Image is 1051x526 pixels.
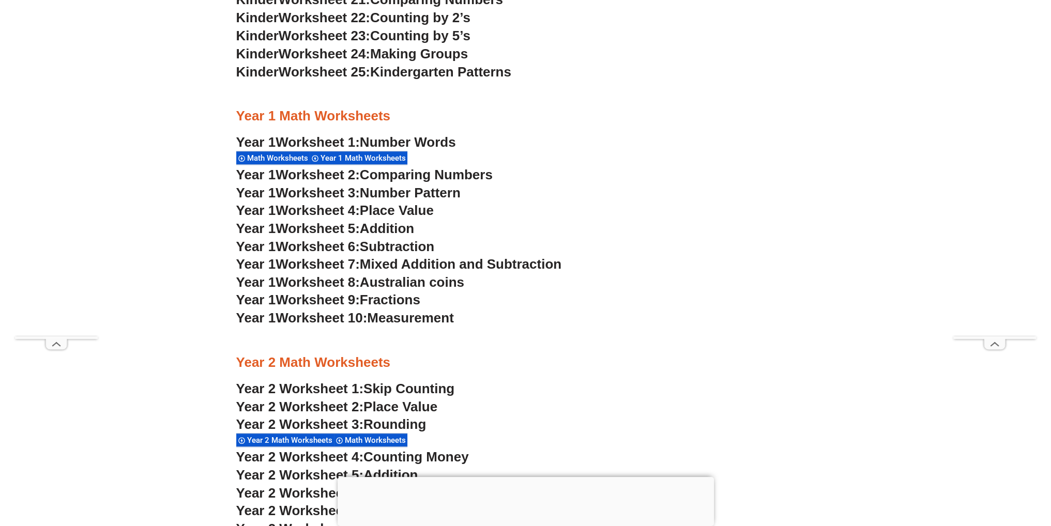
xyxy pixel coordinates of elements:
span: Worksheet 25: [279,64,370,80]
span: Worksheet 22: [279,10,370,25]
span: Fractions [360,292,420,307]
span: Making Groups [370,46,468,61]
a: Year 2 Worksheet 3:Rounding [236,416,427,432]
a: Year 2 Worksheet 5:Addition [236,467,418,483]
span: Counting Money [363,449,469,465]
span: Number Pattern [360,185,461,200]
div: Year 1 Math Worksheets [310,151,407,165]
span: Worksheet 1: [276,134,360,150]
div: Year 2 Math Worksheets [236,433,334,447]
span: Measurement [367,310,454,326]
span: Math Worksheets [345,436,409,445]
a: Year 1Worksheet 7:Mixed Addition and Subtraction [236,256,562,272]
span: Worksheet 8: [276,274,360,290]
a: Year 1Worksheet 6:Subtraction [236,239,435,254]
a: Year 1Worksheet 4:Place Value [236,203,434,218]
span: Subtraction [360,239,434,254]
h3: Year 1 Math Worksheets [236,107,815,125]
span: Rounding [363,416,426,432]
span: Skip Counting [363,381,454,396]
a: Year 1Worksheet 2:Comparing Numbers [236,167,493,182]
div: Math Worksheets [334,433,407,447]
div: Math Worksheets [236,151,310,165]
span: Comparing Numbers [360,167,493,182]
a: Year 1Worksheet 10:Measurement [236,310,454,326]
span: Worksheet 2: [276,167,360,182]
span: Worksheet 6: [276,239,360,254]
a: Year 2 Worksheet 2:Place Value [236,399,438,414]
span: Place Value [363,399,437,414]
span: Kinder [236,10,279,25]
a: Year 1Worksheet 8:Australian coins [236,274,464,290]
span: Kinder [236,46,279,61]
span: Year 2 Worksheet 7: [236,503,364,518]
span: Year 2 Worksheet 1: [236,381,364,396]
span: Number Words [360,134,456,150]
a: Year 1Worksheet 9:Fractions [236,292,420,307]
a: Year 1Worksheet 5:Addition [236,221,415,236]
span: Year 2 Worksheet 6: [236,485,364,501]
span: Kindergarten Patterns [370,64,511,80]
iframe: Advertisement [953,26,1036,336]
span: Year 2 Worksheet 5: [236,467,364,483]
span: Worksheet 3: [276,185,360,200]
span: Worksheet 24: [279,46,370,61]
a: Year 2 Worksheet 6:Subtraction [236,485,438,501]
span: Math Worksheets [247,153,311,163]
span: Year 2 Math Worksheets [247,436,336,445]
span: Year 1 Math Worksheets [321,153,409,163]
span: Australian coins [360,274,464,290]
span: Kinder [236,64,279,80]
span: Counting by 2’s [370,10,470,25]
span: Worksheet 5: [276,221,360,236]
span: Addition [360,221,414,236]
a: Year 2 Worksheet 4:Counting Money [236,449,469,465]
span: Counting by 5’s [370,28,470,43]
span: Mixed Addition and Subtraction [360,256,561,272]
span: Worksheet 4: [276,203,360,218]
a: Year 1Worksheet 3:Number Pattern [236,185,461,200]
span: Year 2 Worksheet 3: [236,416,364,432]
h3: Year 2 Math Worksheets [236,354,815,372]
iframe: Chat Widget [879,410,1051,526]
span: Year 2 Worksheet 4: [236,449,364,465]
iframe: Advertisement [338,477,714,523]
a: Year 2 Worksheet 1:Skip Counting [236,381,455,396]
span: Worksheet 23: [279,28,370,43]
a: Year 1Worksheet 1:Number Words [236,134,456,150]
span: Worksheet 9: [276,292,360,307]
iframe: Advertisement [15,26,98,336]
a: Year 2 Worksheet 7:Mixed Addition & Subtraction [236,503,551,518]
span: Year 2 Worksheet 2: [236,399,364,414]
span: Worksheet 7: [276,256,360,272]
span: Place Value [360,203,434,218]
span: Kinder [236,28,279,43]
span: Addition [363,467,418,483]
span: Worksheet 10: [276,310,367,326]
